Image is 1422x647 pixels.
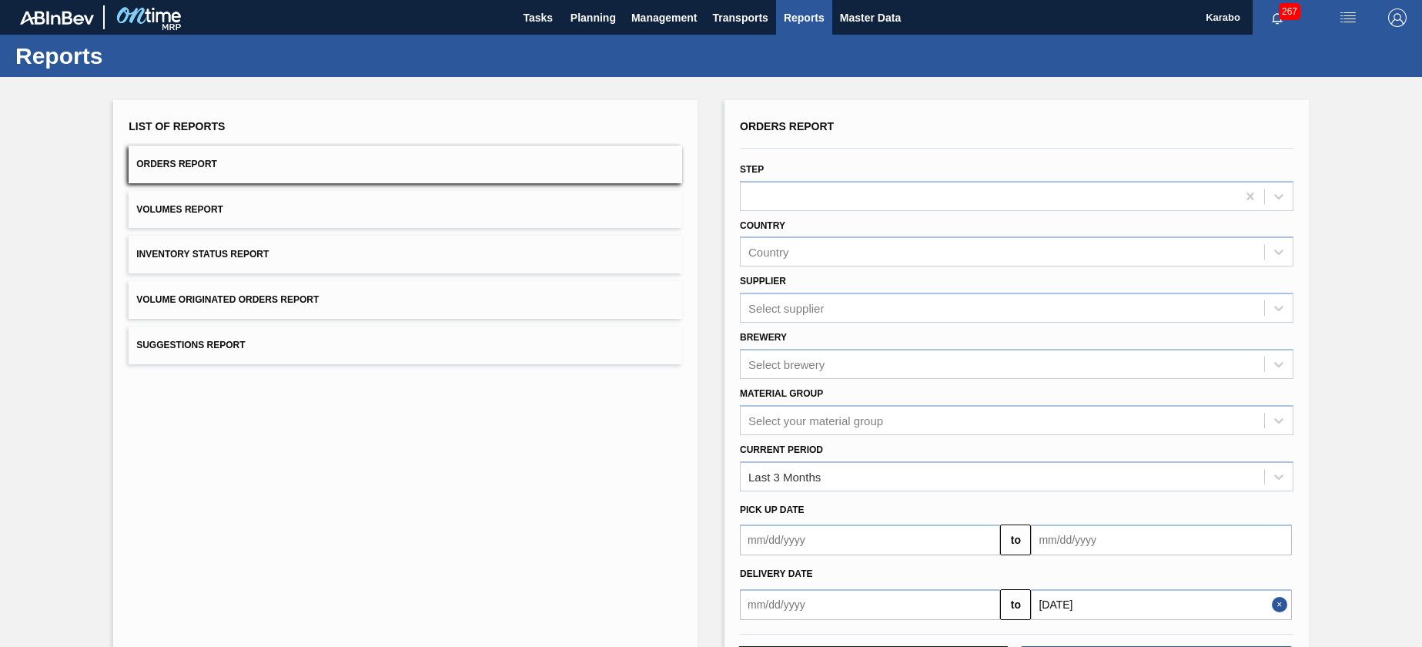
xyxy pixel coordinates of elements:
[129,191,682,229] button: Volumes Report
[136,340,245,350] span: Suggestions Report
[20,11,94,25] img: TNhmsLtSVTkK8tSr43FrP2fwEKptu5GPRR3wAAAABJRU5ErkJggg==
[129,120,225,132] span: List of Reports
[1000,525,1031,555] button: to
[1031,525,1291,555] input: mm/dd/yyyy
[748,302,824,315] div: Select supplier
[740,525,1000,555] input: mm/dd/yyyy
[1031,589,1291,620] input: mm/dd/yyyy
[136,294,319,305] span: Volume Originated Orders Report
[840,8,901,27] span: Master Data
[740,120,834,132] span: Orders Report
[713,8,768,27] span: Transports
[631,8,698,27] span: Management
[129,236,682,273] button: Inventory Status Report
[521,8,555,27] span: Tasks
[1388,8,1407,27] img: Logout
[740,505,805,515] span: Pick up Date
[740,164,764,175] label: Step
[129,281,682,319] button: Volume Originated Orders Report
[15,47,289,65] h1: Reports
[129,146,682,183] button: Orders Report
[740,568,812,579] span: Delivery Date
[1000,589,1031,620] button: to
[740,388,823,399] label: Material Group
[136,159,217,169] span: Orders Report
[129,327,682,364] button: Suggestions Report
[1339,8,1357,27] img: userActions
[740,444,823,455] label: Current Period
[1272,589,1292,620] button: Close
[570,8,616,27] span: Planning
[1279,3,1300,20] span: 267
[136,249,269,260] span: Inventory Status Report
[1253,7,1302,28] button: Notifications
[136,204,223,215] span: Volumes Report
[740,589,1000,620] input: mm/dd/yyyy
[748,246,789,259] div: Country
[748,357,825,370] div: Select brewery
[740,220,785,231] label: Country
[784,8,825,27] span: Reports
[748,414,883,427] div: Select your material group
[740,332,787,343] label: Brewery
[740,276,786,287] label: Supplier
[748,470,821,483] div: Last 3 Months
